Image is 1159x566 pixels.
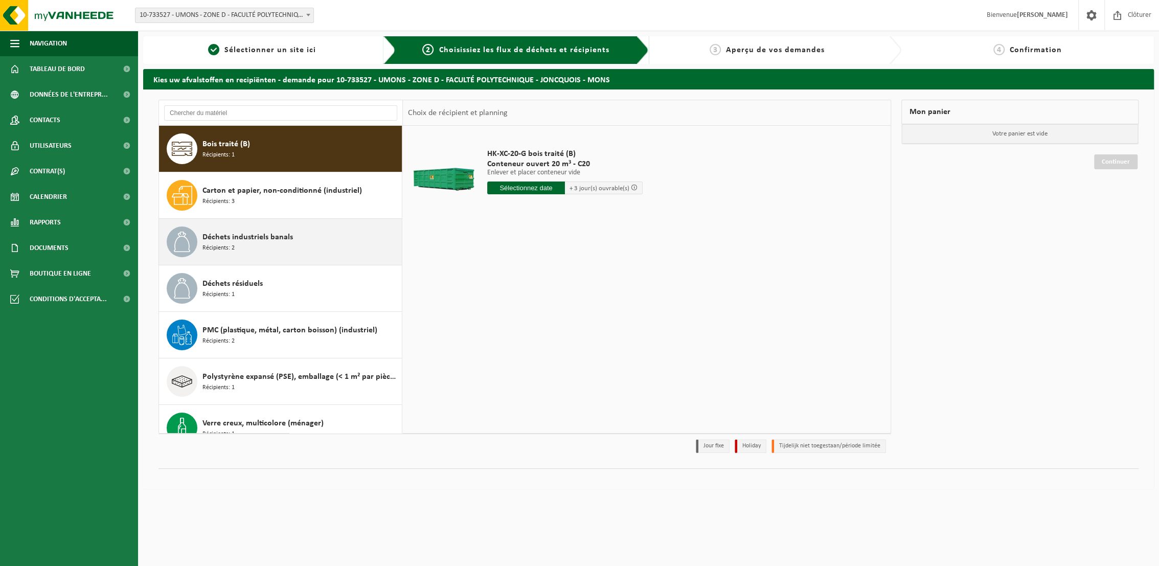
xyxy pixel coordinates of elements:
[208,44,219,55] span: 1
[159,126,402,172] button: Bois traité (B) Récipients: 1
[30,159,65,184] span: Contrat(s)
[164,105,397,121] input: Chercher du matériel
[403,100,513,126] div: Choix de récipient et planning
[148,44,375,56] a: 1Sélectionner un site ici
[202,429,235,439] span: Récipients: 1
[202,336,235,346] span: Récipients: 2
[202,185,362,197] span: Carton et papier, non-conditionné (industriel)
[710,44,721,55] span: 3
[30,133,72,159] span: Utilisateurs
[224,46,316,54] span: Sélectionner un site ici
[1010,46,1062,54] span: Confirmation
[202,371,399,383] span: Polystyrène expansé (PSE), emballage (< 1 m² par pièce) recyclable
[487,149,643,159] span: HK-XC-20-G bois traité (B)
[202,278,263,290] span: Déchets résiduels
[570,185,629,192] span: + 3 jour(s) ouvrable(s)
[143,69,1154,89] h2: Kies uw afvalstoffen en recipiënten - demande pour 10-733527 - UMONS - ZONE D - FACULTÉ POLYTECHN...
[202,231,293,243] span: Déchets industriels banals
[487,182,565,194] input: Sélectionnez date
[30,210,61,235] span: Rapports
[30,235,69,261] span: Documents
[202,324,377,336] span: PMC (plastique, métal, carton boisson) (industriel)
[159,219,402,265] button: Déchets industriels banals Récipients: 2
[135,8,313,22] span: 10-733527 - UMONS - ZONE D - FACULTÉ POLYTECHNIQUE - JONCQUOIS - MONS
[735,439,766,453] li: Holiday
[202,197,235,207] span: Récipients: 3
[696,439,730,453] li: Jour fixe
[487,169,643,176] p: Enlever et placer conteneur vide
[1017,11,1068,19] strong: [PERSON_NAME]
[202,417,324,429] span: Verre creux, multicolore (ménager)
[159,358,402,405] button: Polystyrène expansé (PSE), emballage (< 1 m² par pièce) recyclable Récipients: 1
[771,439,886,453] li: Tijdelijk niet toegestaan/période limitée
[159,312,402,358] button: PMC (plastique, métal, carton boisson) (industriel) Récipients: 2
[422,44,434,55] span: 2
[30,184,67,210] span: Calendrier
[902,124,1138,144] p: Votre panier est vide
[30,82,108,107] span: Données de l'entrepr...
[202,150,235,160] span: Récipients: 1
[487,159,643,169] span: Conteneur ouvert 20 m³ - C20
[993,44,1005,55] span: 4
[30,107,60,133] span: Contacts
[30,31,67,56] span: Navigation
[30,56,85,82] span: Tableau de bord
[901,100,1139,124] div: Mon panier
[1094,154,1138,169] a: Continuer
[202,138,250,150] span: Bois traité (B)
[135,8,314,23] span: 10-733527 - UMONS - ZONE D - FACULTÉ POLYTECHNIQUE - JONCQUOIS - MONS
[726,46,825,54] span: Aperçu de vos demandes
[30,286,107,312] span: Conditions d'accepta...
[159,172,402,219] button: Carton et papier, non-conditionné (industriel) Récipients: 3
[439,46,609,54] span: Choisissiez les flux de déchets et récipients
[30,261,91,286] span: Boutique en ligne
[202,290,235,300] span: Récipients: 1
[159,405,402,451] button: Verre creux, multicolore (ménager) Récipients: 1
[202,383,235,393] span: Récipients: 1
[202,243,235,253] span: Récipients: 2
[159,265,402,312] button: Déchets résiduels Récipients: 1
